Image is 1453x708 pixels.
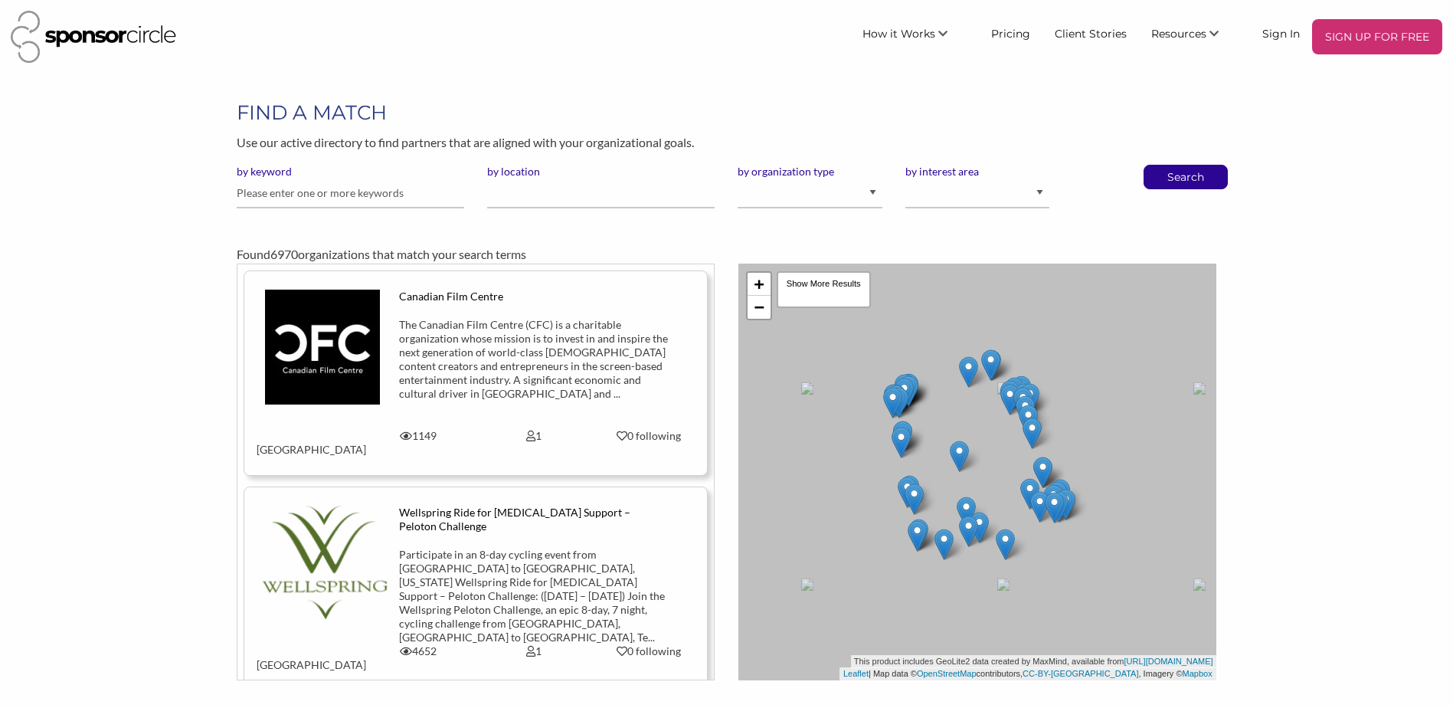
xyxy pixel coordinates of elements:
[777,271,871,308] div: Show More Results
[270,247,298,261] span: 6970
[237,165,464,179] label: by keyword
[1023,669,1138,678] a: CC-BY-[GEOGRAPHIC_DATA]
[1124,657,1213,666] a: [URL][DOMAIN_NAME]
[237,245,1216,264] div: Found organizations that match your search terms
[476,644,591,658] div: 1
[839,667,1216,680] div: | Map data © contributors, , Imagery ©
[265,290,380,405] img: tys7ftntgowgismeyatu
[361,644,476,658] div: 4652
[399,548,668,644] div: Participate in an 8-day cycling event from [GEOGRAPHIC_DATA] to [GEOGRAPHIC_DATA], [US_STATE] Wel...
[257,506,695,672] a: Wellspring Ride for [MEDICAL_DATA] Support – Peloton Challenge Participate in an 8-day cycling ev...
[748,273,771,296] a: Zoom in
[11,11,176,63] img: Sponsor Circle Logo
[603,429,695,443] div: 0 following
[1318,25,1436,48] p: SIGN UP FOR FREE
[851,655,1216,668] div: This product includes GeoLite2 data created by MaxMind, available from
[979,19,1042,47] a: Pricing
[237,179,464,208] input: Please enter one or more keywords
[257,290,695,457] a: Canadian Film Centre The Canadian Film Centre (CFC) is a charitable organization whose mission is...
[245,429,361,457] div: [GEOGRAPHIC_DATA]
[237,99,1216,126] h1: FIND A MATCH
[905,165,1049,179] label: by interest area
[476,429,591,443] div: 1
[748,296,771,319] a: Zoom out
[862,27,935,41] span: How it Works
[399,290,668,303] div: Canadian Film Centre
[1151,27,1206,41] span: Resources
[257,506,388,619] img: wgkeavk01u56rftp6wvv
[399,506,668,533] div: Wellspring Ride for [MEDICAL_DATA] Support – Peloton Challenge
[1183,669,1212,678] a: Mapbox
[1160,166,1211,188] button: Search
[399,318,668,401] div: The Canadian Film Centre (CFC) is a charitable organization whose mission is to invest in and ins...
[237,133,1216,152] p: Use our active directory to find partners that are aligned with your organizational goals.
[738,165,882,179] label: by organization type
[1139,19,1250,54] li: Resources
[1250,19,1312,47] a: Sign In
[361,429,476,443] div: 1149
[843,669,869,678] a: Leaflet
[487,165,715,179] label: by location
[850,19,979,54] li: How it Works
[917,669,977,678] a: OpenStreetMap
[603,644,695,658] div: 0 following
[1042,19,1139,47] a: Client Stories
[245,644,361,672] div: [GEOGRAPHIC_DATA]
